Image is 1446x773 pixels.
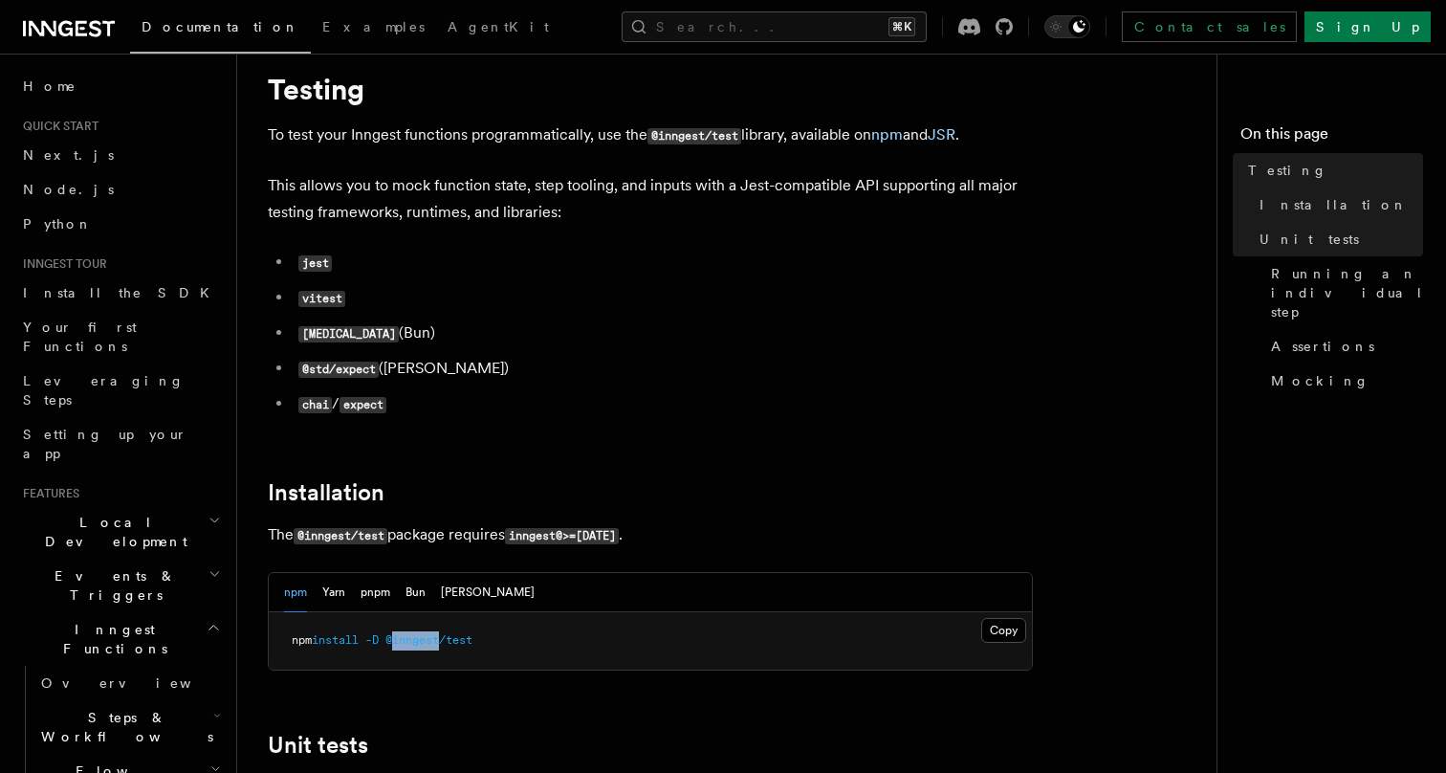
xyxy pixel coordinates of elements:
[1260,230,1359,249] span: Unit tests
[1263,329,1423,364] a: Assertions
[23,427,187,461] span: Setting up your app
[1263,364,1423,398] a: Mocking
[1240,153,1423,188] a: Testing
[1252,222,1423,256] a: Unit tests
[15,559,225,612] button: Events & Triggers
[405,573,426,612] button: Bun
[23,285,221,300] span: Install the SDK
[41,675,238,691] span: Overview
[981,618,1026,643] button: Copy
[294,528,387,544] code: @inngest/test
[23,373,185,408] span: Leveraging Steps
[33,708,213,746] span: Steps & Workflows
[15,364,225,417] a: Leveraging Steps
[15,486,79,501] span: Features
[622,11,927,42] button: Search...⌘K
[1271,371,1369,390] span: Mocking
[1044,15,1090,38] button: Toggle dark mode
[311,6,436,52] a: Examples
[23,77,77,96] span: Home
[23,320,137,354] span: Your first Functions
[1252,188,1423,222] a: Installation
[15,172,225,207] a: Node.js
[15,276,225,310] a: Install the SDK
[298,362,379,378] code: @std/expect
[312,633,359,647] span: install
[340,397,386,413] code: expect
[292,633,312,647] span: npm
[1271,337,1374,356] span: Assertions
[298,326,399,342] code: [MEDICAL_DATA]
[385,633,472,647] span: @inngest/test
[322,573,345,612] button: Yarn
[293,320,1033,347] li: (Bun)
[1260,195,1408,214] span: Installation
[23,216,93,232] span: Python
[298,255,332,272] code: jest
[505,528,619,544] code: inngest@>=[DATE]
[15,310,225,364] a: Your first Functions
[15,620,207,658] span: Inngest Functions
[268,72,1033,106] h1: Testing
[441,573,535,612] button: [PERSON_NAME]
[15,612,225,666] button: Inngest Functions
[15,256,107,272] span: Inngest tour
[1304,11,1431,42] a: Sign Up
[15,138,225,172] a: Next.js
[298,397,332,413] code: chai
[15,119,99,134] span: Quick start
[268,121,1033,149] p: To test your Inngest functions programmatically, use the library, available on and .
[1248,161,1327,180] span: Testing
[361,573,390,612] button: pnpm
[142,19,299,34] span: Documentation
[298,291,345,307] code: vitest
[33,700,225,754] button: Steps & Workflows
[33,666,225,700] a: Overview
[1271,264,1424,321] span: Running an individual step
[130,6,311,54] a: Documentation
[23,147,114,163] span: Next.js
[322,19,425,34] span: Examples
[268,732,368,759] a: Unit tests
[23,182,114,197] span: Node.js
[365,633,379,647] span: -D
[15,566,208,605] span: Events & Triggers
[293,390,1033,418] li: /
[15,513,208,551] span: Local Development
[436,6,560,52] a: AgentKit
[928,125,955,144] a: JSR
[1263,256,1423,329] a: Running an individual step
[268,172,1033,226] p: This allows you to mock function state, step tooling, and inputs with a Jest-compatible API suppo...
[268,479,384,506] a: Installation
[1240,122,1423,153] h4: On this page
[268,521,1033,549] p: The package requires .
[15,505,225,559] button: Local Development
[284,573,307,612] button: npm
[871,125,903,144] a: npm
[647,128,741,144] code: @inngest/test
[15,207,225,241] a: Python
[448,19,549,34] span: AgentKit
[888,17,915,36] kbd: ⌘K
[293,355,1033,383] li: ([PERSON_NAME])
[15,417,225,471] a: Setting up your app
[1122,11,1297,42] a: Contact sales
[15,69,225,103] a: Home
